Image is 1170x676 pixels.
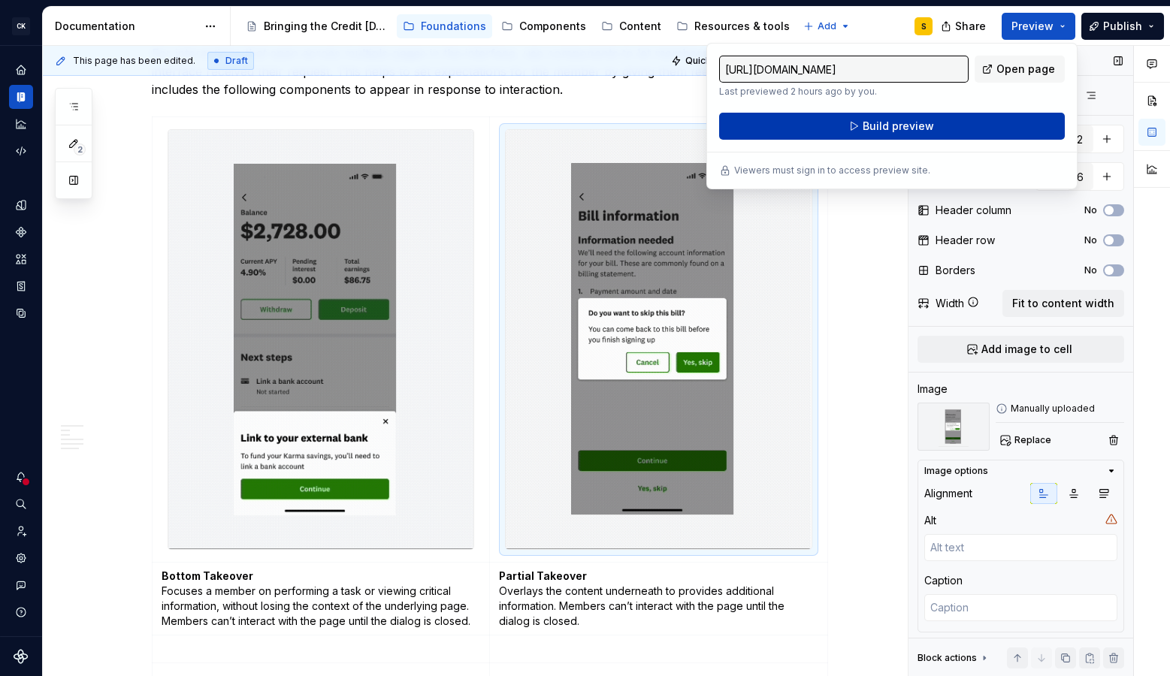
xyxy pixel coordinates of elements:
a: Analytics [9,112,33,136]
strong: Bottom Takeover [162,569,253,582]
div: Documentation [55,19,197,34]
button: Share [933,13,996,40]
div: Image options [924,465,988,477]
div: S [921,20,927,32]
span: Draft [225,55,248,67]
div: Block actions [918,647,990,668]
div: Content [619,19,661,34]
span: Publish [1103,19,1142,34]
a: Invite team [9,519,33,543]
div: Header row [936,233,995,248]
p: Overlays the content underneath to provides additional information. Members can’t interact with t... [499,569,818,629]
span: Share [955,19,986,34]
img: a7f4f750-c921-4703-b1fb-198e27d14597.gif [506,130,811,549]
div: Alt [924,513,936,528]
div: Resources & tools [694,19,790,34]
a: Content [595,14,667,38]
button: Notifications [9,465,33,489]
a: Documentation [9,85,33,109]
svg: Supernova Logo [14,649,29,664]
a: Settings [9,546,33,570]
button: Preview [1002,13,1075,40]
a: Resources & tools [670,14,796,38]
div: Header column [936,203,1011,218]
label: No [1084,204,1097,216]
button: Publish [1081,13,1164,40]
span: This page has been edited. [73,55,195,67]
div: Image [918,382,948,397]
a: Bringing the Credit [DATE] brand to life across products [240,14,394,38]
strong: Partial Takeover [499,569,587,582]
div: Alignment [924,486,972,501]
div: Page tree [240,11,796,41]
span: Replace [1014,434,1051,446]
button: Replace [996,430,1058,451]
img: a7f4f750-c921-4703-b1fb-198e27d14597.gif [918,403,990,451]
div: Borders [936,263,975,278]
button: Image options [924,465,1117,477]
button: Add [799,16,855,37]
span: Quick preview [685,55,750,67]
a: Open page [975,56,1065,83]
a: Components [495,14,592,38]
button: CK [3,10,39,42]
a: Components [9,220,33,244]
p: Focuses a member on performing a task or viewing critical information, without losing the context... [162,569,481,629]
button: Build preview [719,113,1065,140]
img: bebd3713-939f-4dfe-be00-0201932b4cb2.gif [168,130,473,549]
button: Add image to cell [918,336,1124,363]
span: Fit to content width [1012,296,1114,311]
a: Design tokens [9,193,33,217]
p: Last previewed 2 hours ago by you. [719,86,969,98]
span: Add [818,20,836,32]
div: CK [12,17,30,35]
label: No [1084,234,1097,246]
div: Block actions [918,652,977,664]
a: Foundations [397,14,492,38]
div: Bringing the Credit [DATE] brand to life across products [264,19,388,34]
span: Preview [1011,19,1054,34]
button: Fit to content width [1002,290,1124,317]
a: Storybook stories [9,274,33,298]
div: Width [936,296,964,311]
a: Data sources [9,301,33,325]
div: Foundations [421,19,486,34]
div: Manually uploaded [996,403,1124,415]
span: Build preview [863,119,934,134]
a: Assets [9,247,33,271]
div: Caption [924,573,963,588]
a: Code automation [9,139,33,163]
div: Components [519,19,586,34]
span: Open page [996,62,1055,77]
button: Contact support [9,573,33,597]
span: Add image to cell [981,342,1072,357]
button: Search ⌘K [9,492,33,516]
p: Viewers must sign in to access preview site. [734,164,930,177]
span: 2 [74,143,86,155]
label: No [1084,264,1097,276]
button: Quick preview [667,50,757,71]
a: Home [9,58,33,82]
